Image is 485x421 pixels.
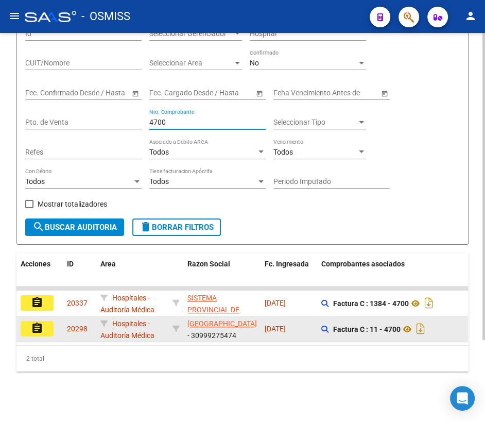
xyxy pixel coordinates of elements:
[273,148,293,156] span: Todos
[265,260,309,268] span: Fc. Ingresada
[25,218,124,236] button: Buscar Auditoria
[183,253,261,298] datatable-header-cell: Razon Social
[187,260,230,268] span: Razon Social
[25,89,63,97] input: Fecha inicio
[31,322,43,334] mat-icon: assignment
[149,89,187,97] input: Fecha inicio
[379,88,390,98] button: Open calendar
[31,296,43,309] mat-icon: assignment
[21,260,50,268] span: Acciones
[8,10,21,22] mat-icon: menu
[261,253,317,298] datatable-header-cell: Fc. Ingresada
[32,223,117,232] span: Buscar Auditoria
[321,260,405,268] span: Comprobantes asociados
[187,294,239,326] span: SISTEMA PROVINCIAL DE SALUD
[450,386,475,411] div: Open Intercom Messenger
[333,325,401,333] strong: Factura C : 11 - 4700
[250,59,259,67] span: No
[67,299,88,307] span: 20337
[67,260,74,268] span: ID
[187,292,256,314] div: - 30691822849
[317,253,469,298] datatable-header-cell: Comprobantes asociados
[149,148,169,156] span: Todos
[422,295,436,311] i: Descargar documento
[100,319,154,340] span: Hospitales - Auditoría Médica
[140,221,152,233] mat-icon: delete
[140,223,214,232] span: Borrar Filtros
[273,118,357,127] span: Seleccionar Tipo
[265,325,286,333] span: [DATE]
[67,325,88,333] span: 20298
[196,89,246,97] input: Fecha fin
[149,177,169,186] span: Todos
[100,294,154,314] span: Hospitales - Auditoría Médica
[96,253,168,298] datatable-header-cell: Area
[464,10,477,22] mat-icon: person
[333,299,409,308] strong: Factura C : 1384 - 4700
[130,88,141,98] button: Open calendar
[254,88,265,98] button: Open calendar
[25,177,45,186] span: Todos
[72,89,122,97] input: Fecha fin
[265,299,286,307] span: [DATE]
[81,5,130,28] span: - OSMISS
[414,321,427,337] i: Descargar documento
[149,29,233,38] span: Seleccionar Gerenciador
[32,221,45,233] mat-icon: search
[100,260,116,268] span: Area
[16,346,469,372] div: 2 total
[38,198,107,210] span: Mostrar totalizadores
[187,318,256,340] div: - 30999275474
[149,59,233,68] span: Seleccionar Area
[187,319,257,328] span: [GEOGRAPHIC_DATA]
[63,253,96,298] datatable-header-cell: ID
[16,253,63,298] datatable-header-cell: Acciones
[132,218,221,236] button: Borrar Filtros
